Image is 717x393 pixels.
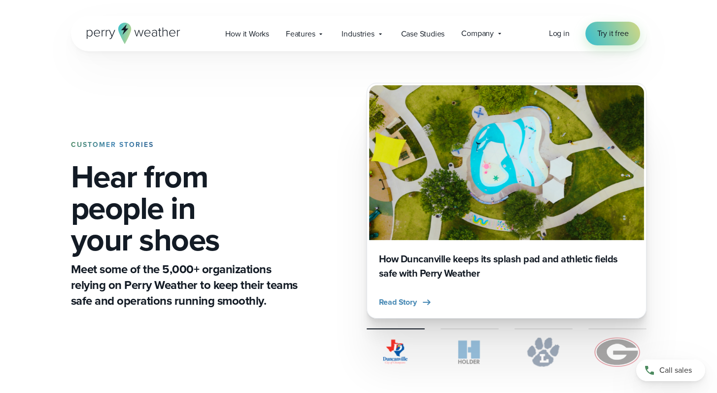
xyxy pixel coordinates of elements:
div: 1 of 4 [367,83,647,319]
div: slideshow [367,83,647,319]
span: Case Studies [401,28,445,40]
button: Read Story [379,296,433,308]
h3: How Duncanville keeps its splash pad and athletic fields safe with Perry Weather [379,252,634,281]
span: Try it free [597,28,629,39]
a: Call sales [636,359,705,381]
span: Read Story [379,296,417,308]
strong: CUSTOMER STORIES [71,140,154,150]
span: Company [461,28,494,39]
h1: Hear from people in your shoes [71,161,302,255]
p: Meet some of the 5,000+ organizations relying on Perry Weather to keep their teams safe and opera... [71,261,302,309]
span: Call sales [659,364,692,376]
a: Case Studies [393,24,453,44]
img: City of Duncanville Logo [367,337,425,367]
a: How it Works [217,24,277,44]
span: Features [286,28,315,40]
img: Holder.svg [441,337,499,367]
a: Try it free [585,22,641,45]
a: Log in [549,28,570,39]
img: Duncanville Splash Pad [369,85,644,240]
span: Industries [341,28,374,40]
span: How it Works [225,28,269,40]
a: Duncanville Splash Pad How Duncanville keeps its splash pad and athletic fields safe with Perry W... [367,83,647,319]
